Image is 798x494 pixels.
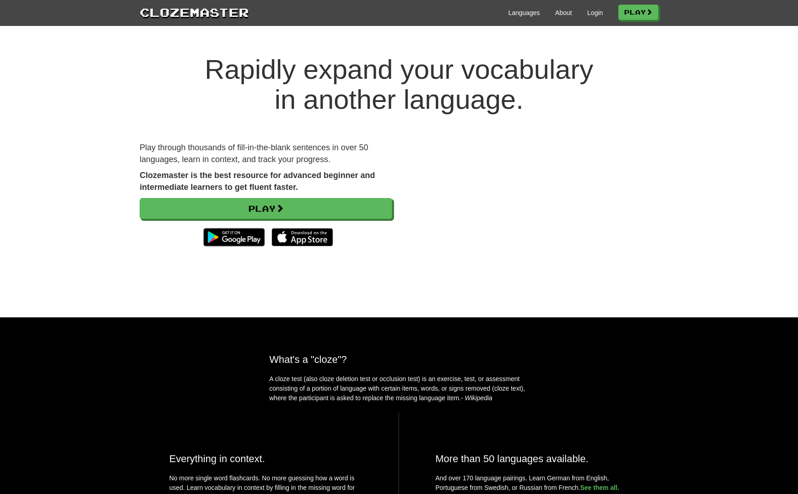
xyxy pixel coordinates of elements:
[269,374,529,403] p: A cloze test (also cloze deletion test or occlusion test) is an exercise, test, or assessment con...
[140,198,392,219] a: Play
[555,8,572,17] a: About
[199,224,269,251] img: Get it on Google Play
[580,484,619,491] a: See them all.
[587,8,603,17] a: Login
[508,8,540,17] a: Languages
[140,4,249,20] a: Clozemaster
[618,5,658,20] a: Play
[269,354,529,365] h2: What's a "cloze"?
[140,142,392,165] p: Play through thousands of fill-in-the-blank sentences in over 50 languages, learn in context, and...
[461,394,492,402] em: - Wikipedia
[435,474,629,493] p: And over 170 language pairings. Learn German from English, Portuguese from Swedish, or Russian fr...
[435,453,629,464] h2: More than 50 languages available.
[272,228,333,246] img: Download_on_the_App_Store_Badge_US-UK_135x40-25178aeef6eb6b83b96f5f2d004eda3bffbb37122de64afbaef7...
[140,171,375,192] strong: Clozemaster is the best resource for advanced beginner and intermediate learners to get fluent fa...
[169,453,362,464] h2: Everything in context.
